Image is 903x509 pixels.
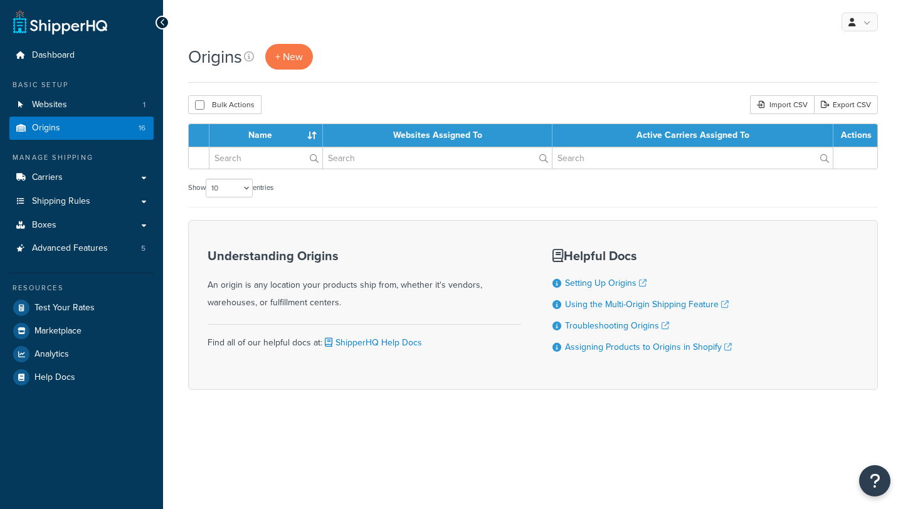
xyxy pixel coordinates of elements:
label: Show entries [188,179,273,197]
h3: Understanding Origins [208,249,521,263]
a: Carriers [9,166,154,189]
h1: Origins [188,45,242,69]
div: Basic Setup [9,80,154,90]
span: Analytics [34,349,69,360]
a: Websites 1 [9,93,154,117]
span: Carriers [32,172,63,183]
a: Marketplace [9,320,154,342]
th: Websites Assigned To [323,124,553,147]
button: Open Resource Center [859,465,890,496]
span: + New [275,50,303,64]
th: Active Carriers Assigned To [552,124,833,147]
div: Manage Shipping [9,152,154,163]
button: Bulk Actions [188,95,261,114]
a: Help Docs [9,366,154,389]
a: Advanced Features 5 [9,237,154,260]
select: Showentries [206,179,253,197]
li: Advanced Features [9,237,154,260]
span: Test Your Rates [34,303,95,313]
div: An origin is any location your products ship from, whether it's vendors, warehouses, or fulfillme... [208,249,521,312]
span: Boxes [32,220,56,231]
div: Find all of our helpful docs at: [208,324,521,352]
a: Assigning Products to Origins in Shopify [565,340,732,354]
a: Boxes [9,214,154,237]
th: Name [209,124,323,147]
span: Help Docs [34,372,75,383]
a: ShipperHQ Help Docs [322,336,422,349]
span: Advanced Features [32,243,108,254]
input: Search [552,147,833,169]
a: Test Your Rates [9,296,154,319]
span: Websites [32,100,67,110]
h3: Helpful Docs [552,249,732,263]
a: Using the Multi-Origin Shipping Feature [565,298,729,311]
a: Dashboard [9,44,154,67]
li: Websites [9,93,154,117]
a: Export CSV [814,95,878,114]
a: Troubleshooting Origins [565,319,669,332]
a: Setting Up Origins [565,276,647,290]
span: Shipping Rules [32,196,90,207]
span: 5 [141,243,145,254]
div: Import CSV [750,95,814,114]
span: Origins [32,123,60,134]
input: Search [209,147,322,169]
a: Analytics [9,343,154,365]
span: Marketplace [34,326,82,337]
span: 1 [143,100,145,110]
th: Actions [833,124,877,147]
span: 16 [139,123,145,134]
div: Resources [9,283,154,293]
a: Origins 16 [9,117,154,140]
li: Origins [9,117,154,140]
input: Search [323,147,552,169]
a: ShipperHQ Home [13,9,107,34]
a: Shipping Rules [9,190,154,213]
a: + New [265,44,313,70]
span: Dashboard [32,50,75,61]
